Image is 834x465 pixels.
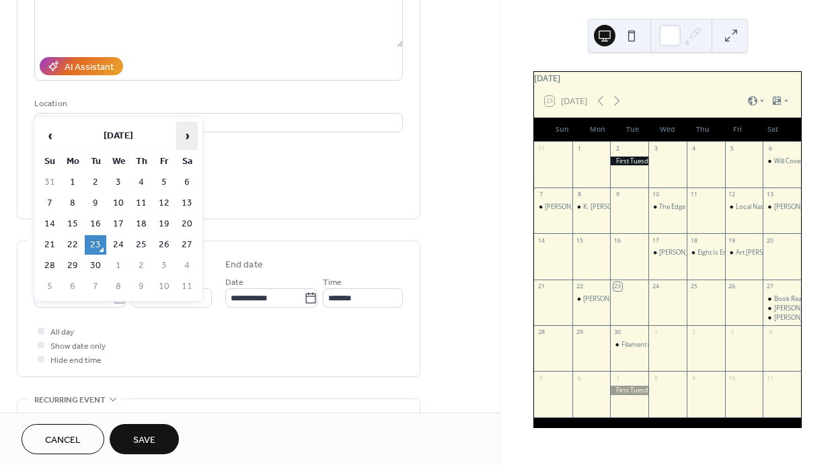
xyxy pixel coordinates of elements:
div: 3 [728,329,736,337]
div: 21 [537,282,545,290]
button: Cancel [22,424,104,454]
td: 23 [85,235,106,255]
td: 2 [85,173,106,192]
div: Luke Schneider (Nashville), Two Hands | One Engine [648,248,687,257]
div: Will Covert [763,157,801,165]
th: Mo [62,152,83,171]
span: Hide end time [50,353,102,368]
td: 1 [108,256,129,276]
th: Tu [85,152,106,171]
span: Time [323,276,342,290]
div: Wed [650,118,685,142]
div: 20 [766,237,774,245]
td: 10 [153,277,175,296]
button: AI Assistant [40,57,123,75]
td: 26 [153,235,175,255]
td: 14 [39,214,61,234]
div: David Lord [534,202,572,211]
td: 28 [39,256,61,276]
th: [DATE] [62,122,175,151]
span: Recurring event [34,393,106,407]
td: 11 [130,194,152,213]
div: 1 [576,145,584,153]
div: First Tuesdays [610,386,648,394]
div: 5 [537,374,545,382]
div: [DATE] [534,72,801,85]
div: 19 [728,237,736,245]
div: 29 [576,329,584,337]
th: We [108,152,129,171]
td: 11 [176,277,198,296]
div: 13 [766,191,774,199]
td: 21 [39,235,61,255]
td: 30 [85,256,106,276]
td: 4 [176,256,198,276]
div: K. [PERSON_NAME] and Special Guests [583,202,696,211]
td: 5 [39,277,61,296]
div: 1 [652,329,660,337]
span: › [177,122,197,149]
div: Thu [685,118,720,142]
div: 22 [576,282,584,290]
div: The Edge of Desire: A Night of Poetry [659,202,765,211]
div: 26 [728,282,736,290]
td: 9 [85,194,106,213]
button: Save [110,424,179,454]
div: 10 [728,374,736,382]
td: 25 [130,235,152,255]
div: Eight Is Enough [687,248,725,257]
div: 8 [576,191,584,199]
div: 25 [690,282,698,290]
div: 27 [766,282,774,290]
div: Matthew Shipp (NY) - Solo Piano 9pm [763,313,801,322]
div: Sat [755,118,790,142]
div: 14 [537,237,545,245]
div: Mon [580,118,615,142]
div: The Edge of Desire: A Night of Poetry [648,202,687,211]
td: 17 [108,214,129,234]
div: 2 [613,145,621,153]
span: Date [225,276,243,290]
td: 3 [108,173,129,192]
div: 4 [690,145,698,153]
td: 7 [85,277,106,296]
div: 15 [576,237,584,245]
div: Jaycie Carver (Austin, Texas) [763,202,801,211]
td: 13 [176,194,198,213]
span: Save [133,433,155,448]
div: 18 [690,237,698,245]
div: 6 [766,145,774,153]
td: 6 [62,277,83,296]
div: Fri [720,118,755,142]
div: 7 [613,374,621,382]
td: 7 [39,194,61,213]
div: 16 [613,237,621,245]
div: 31 [537,145,545,153]
span: Show date only [50,339,106,353]
td: 20 [176,214,198,234]
div: Filament (NYC) [610,340,648,349]
div: Tue [615,118,650,142]
div: 2 [690,329,698,337]
div: 11 [690,191,698,199]
div: K. Curtis Lyle and Special Guests [572,202,611,211]
div: 3 [652,145,660,153]
div: AI Assistant [65,60,114,75]
div: Kevin Murray (nyc), Will Greene (nyc), Alex Cunningham and Damon Smith [572,294,611,303]
div: 6 [576,374,584,382]
div: [PERSON_NAME] (nyc), [PERSON_NAME] (nyc), [PERSON_NAME] and [PERSON_NAME] [583,294,831,303]
td: 18 [130,214,152,234]
div: End date [225,258,263,272]
div: Art Edmaiston, Steve Hirsh and Damon Smith [725,248,763,257]
div: 30 [613,329,621,337]
td: 10 [108,194,129,213]
td: 12 [153,194,175,213]
div: 7 [537,191,545,199]
div: 4 [766,329,774,337]
div: Filament ([GEOGRAPHIC_DATA]) [621,340,715,349]
th: Sa [176,152,198,171]
td: 6 [176,173,198,192]
td: 22 [62,235,83,255]
div: 24 [652,282,660,290]
td: 16 [85,214,106,234]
